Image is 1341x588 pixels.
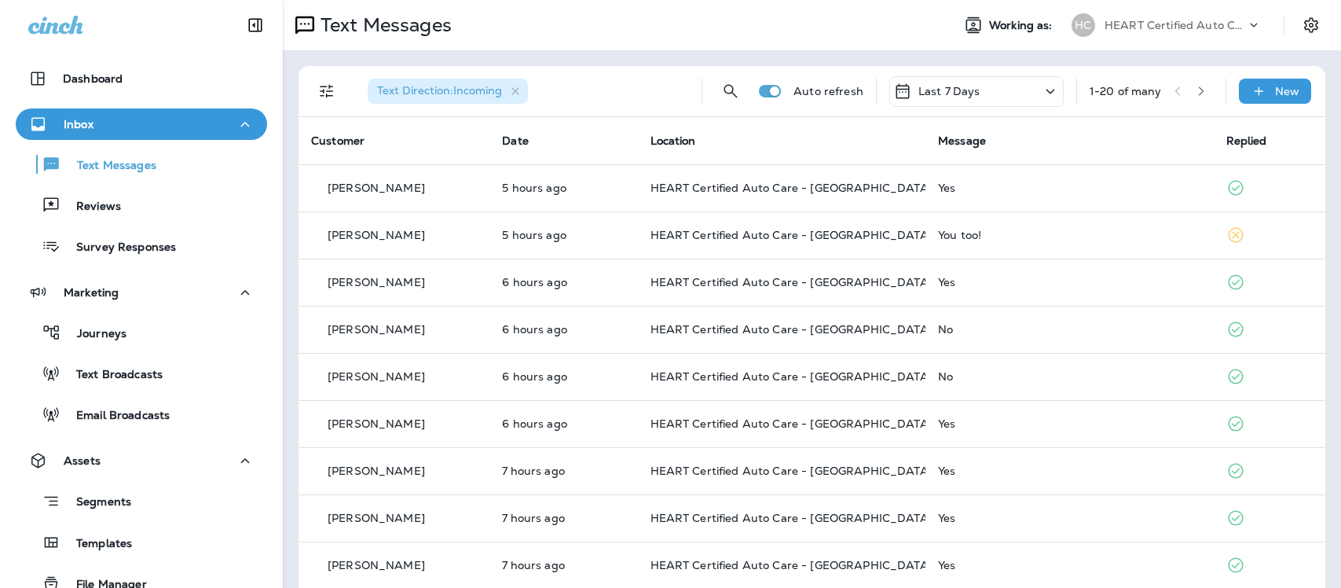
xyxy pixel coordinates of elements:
p: Journeys [61,327,126,342]
button: Text Messages [16,148,267,181]
p: Text Broadcasts [60,368,163,383]
span: HEART Certified Auto Care - [GEOGRAPHIC_DATA] [650,369,932,384]
span: Location [650,134,696,148]
button: Email Broadcasts [16,398,267,431]
button: Journeys [16,316,267,349]
div: No [938,323,1201,336]
div: Yes [938,559,1201,571]
span: Replied [1226,134,1267,148]
p: Sep 3, 2025 10:16 AM [502,417,625,430]
div: No [938,370,1201,383]
p: [PERSON_NAME] [328,276,425,288]
p: Auto refresh [793,85,863,97]
p: Survey Responses [60,241,176,255]
div: HC [1072,13,1095,37]
div: Yes [938,465,1201,477]
p: [PERSON_NAME] [328,559,425,571]
button: Inbox [16,108,267,140]
p: [PERSON_NAME] [328,182,425,194]
p: HEART Certified Auto Care [1105,19,1246,31]
div: 1 - 20 of many [1090,85,1162,97]
div: Text Direction:Incoming [368,79,528,104]
p: New [1275,85,1299,97]
span: HEART Certified Auto Care - [GEOGRAPHIC_DATA] [650,511,932,525]
p: Sep 3, 2025 11:14 AM [502,229,625,241]
button: Collapse Sidebar [233,9,277,41]
div: Yes [938,417,1201,430]
p: Dashboard [63,72,123,85]
p: Text Messages [61,159,156,174]
button: Settings [1297,11,1325,39]
p: Sep 3, 2025 09:16 AM [502,559,625,571]
span: Text Direction : Incoming [377,83,502,97]
span: HEART Certified Auto Care - [GEOGRAPHIC_DATA] [650,228,932,242]
p: [PERSON_NAME] [328,512,425,524]
p: Inbox [64,118,93,130]
button: Search Messages [715,75,746,107]
div: You too! [938,229,1201,241]
span: Message [938,134,986,148]
p: [PERSON_NAME] [328,370,425,383]
p: Sep 3, 2025 10:39 AM [502,370,625,383]
button: Text Broadcasts [16,357,267,390]
span: HEART Certified Auto Care - [GEOGRAPHIC_DATA] [650,417,932,431]
span: Working as: [989,19,1056,32]
p: Sep 3, 2025 12:06 PM [502,182,625,194]
span: Date [502,134,529,148]
span: HEART Certified Auto Care - [GEOGRAPHIC_DATA] [650,322,932,336]
button: Marketing [16,277,267,308]
p: Templates [60,537,132,552]
p: Reviews [60,200,121,215]
span: HEART Certified Auto Care - [GEOGRAPHIC_DATA] [650,181,932,195]
p: Sep 3, 2025 10:56 AM [502,323,625,336]
p: Assets [64,454,101,467]
div: Yes [938,276,1201,288]
p: Sep 3, 2025 10:58 AM [502,276,625,288]
span: HEART Certified Auto Care - [GEOGRAPHIC_DATA] [650,464,932,478]
button: Templates [16,526,267,559]
button: Filters [311,75,343,107]
p: Segments [60,495,131,511]
p: [PERSON_NAME] [328,465,425,477]
button: Segments [16,484,267,518]
p: [PERSON_NAME] [328,229,425,241]
button: Reviews [16,189,267,222]
p: Last 7 Days [918,85,980,97]
button: Survey Responses [16,230,267,263]
p: Sep 3, 2025 09:27 AM [502,465,625,477]
span: HEART Certified Auto Care - [GEOGRAPHIC_DATA] [650,275,932,289]
p: Marketing [64,286,119,299]
div: Yes [938,182,1201,194]
span: HEART Certified Auto Care - [GEOGRAPHIC_DATA] [650,558,932,572]
div: Yes [938,512,1201,524]
button: Assets [16,445,267,476]
p: [PERSON_NAME] [328,323,425,336]
span: Customer [311,134,365,148]
p: Sep 3, 2025 09:20 AM [502,512,625,524]
p: Text Messages [314,13,452,37]
p: [PERSON_NAME] [328,417,425,430]
button: Dashboard [16,63,267,94]
p: Email Broadcasts [60,409,170,424]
